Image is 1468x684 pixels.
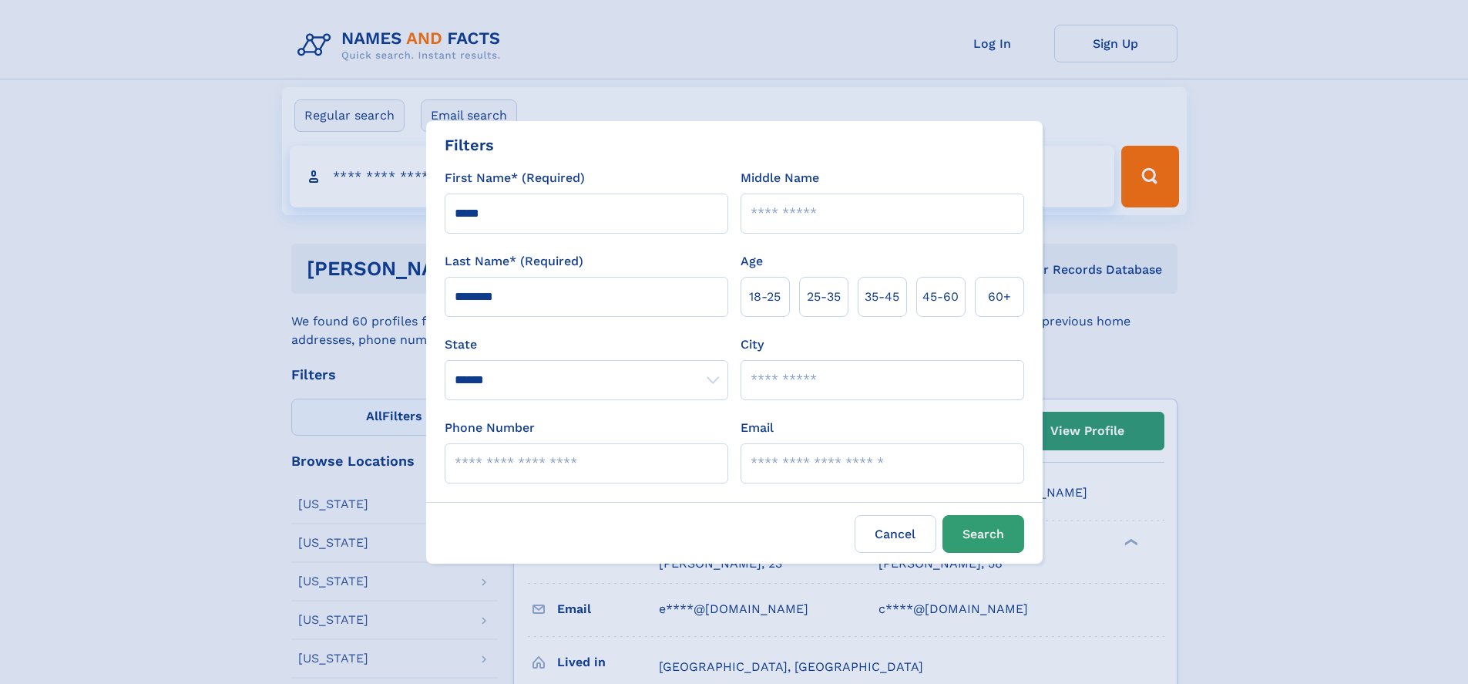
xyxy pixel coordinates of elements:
[865,288,899,306] span: 35‑45
[741,335,764,354] label: City
[807,288,841,306] span: 25‑35
[922,288,959,306] span: 45‑60
[741,252,763,271] label: Age
[942,515,1024,553] button: Search
[855,515,936,553] label: Cancel
[445,419,535,437] label: Phone Number
[749,288,781,306] span: 18‑25
[445,169,585,187] label: First Name* (Required)
[445,133,494,157] div: Filters
[988,288,1011,306] span: 60+
[741,169,819,187] label: Middle Name
[445,335,728,354] label: State
[445,252,583,271] label: Last Name* (Required)
[741,419,774,437] label: Email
